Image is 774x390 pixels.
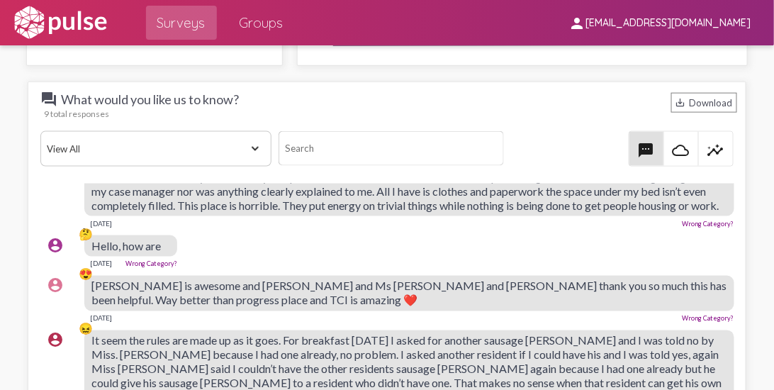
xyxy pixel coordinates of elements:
[90,260,112,268] div: [DATE]
[47,277,64,294] mat-icon: account_circle
[47,332,64,349] mat-icon: account_circle
[90,219,112,228] div: [DATE]
[125,260,177,268] a: Wrong Category?
[91,113,727,212] span: My complaint is that I am being discriminated on. With no dialogue with any staff member they put...
[585,17,751,30] span: [EMAIL_ADDRESS][DOMAIN_NAME]
[47,237,64,254] mat-icon: account_circle
[79,322,93,336] div: 😖
[707,142,724,159] mat-icon: insights
[671,93,737,113] div: Download
[683,315,734,323] a: Wrong Category?
[11,5,109,40] img: white-logo.svg
[568,15,585,32] mat-icon: person
[228,6,295,40] a: Groups
[44,108,736,119] div: 9 total responses
[79,267,93,282] div: 😍
[673,142,690,159] mat-icon: cloud_queue
[79,227,93,241] div: 🤔
[557,9,763,35] button: [EMAIL_ADDRESS][DOMAIN_NAME]
[40,91,253,108] span: What would you like us to know?
[146,6,217,40] a: Surveys
[638,142,655,159] mat-icon: textsms
[675,97,686,108] mat-icon: Download
[91,239,161,252] span: Hello, how are
[279,131,504,166] input: Search
[157,10,206,35] span: Surveys
[90,314,112,323] div: [DATE]
[40,91,57,108] mat-icon: question_answer
[240,10,284,35] span: Groups
[91,279,727,307] span: [PERSON_NAME] is awesome and [PERSON_NAME] and Ms [PERSON_NAME] and [PERSON_NAME] thank you so mu...
[683,220,734,228] a: Wrong Category?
